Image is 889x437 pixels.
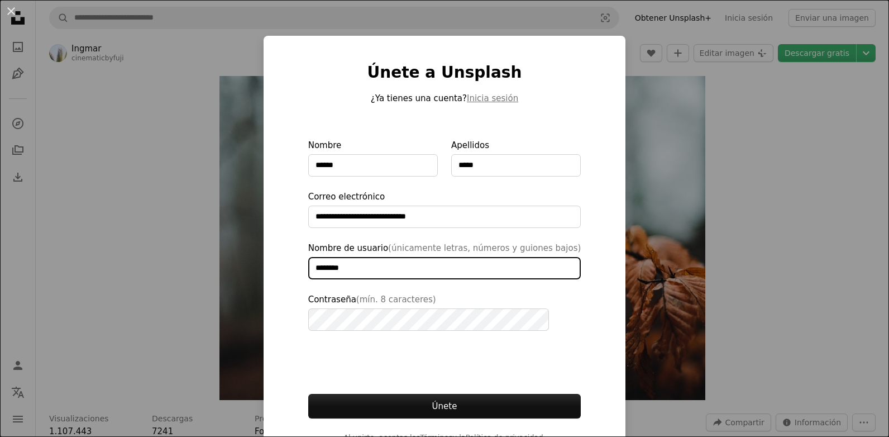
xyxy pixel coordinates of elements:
label: Apellidos [451,139,581,177]
input: Nombre de usuario(únicamente letras, números y guiones bajos) [308,257,581,279]
label: Nombre de usuario [308,241,581,279]
label: Nombre [308,139,438,177]
h1: Únete a Unsplash [308,63,581,83]
p: ¿Ya tienes una cuenta? [308,92,581,105]
button: Inicia sesión [467,92,518,105]
label: Correo electrónico [308,190,581,228]
input: Apellidos [451,154,581,177]
span: (mín. 8 caracteres) [356,294,436,305]
label: Contraseña [308,293,581,331]
input: Correo electrónico [308,206,581,228]
input: Contraseña(mín. 8 caracteres) [308,308,549,331]
input: Nombre [308,154,438,177]
button: Únete [308,394,581,419]
span: (únicamente letras, números y guiones bajos) [388,243,581,253]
